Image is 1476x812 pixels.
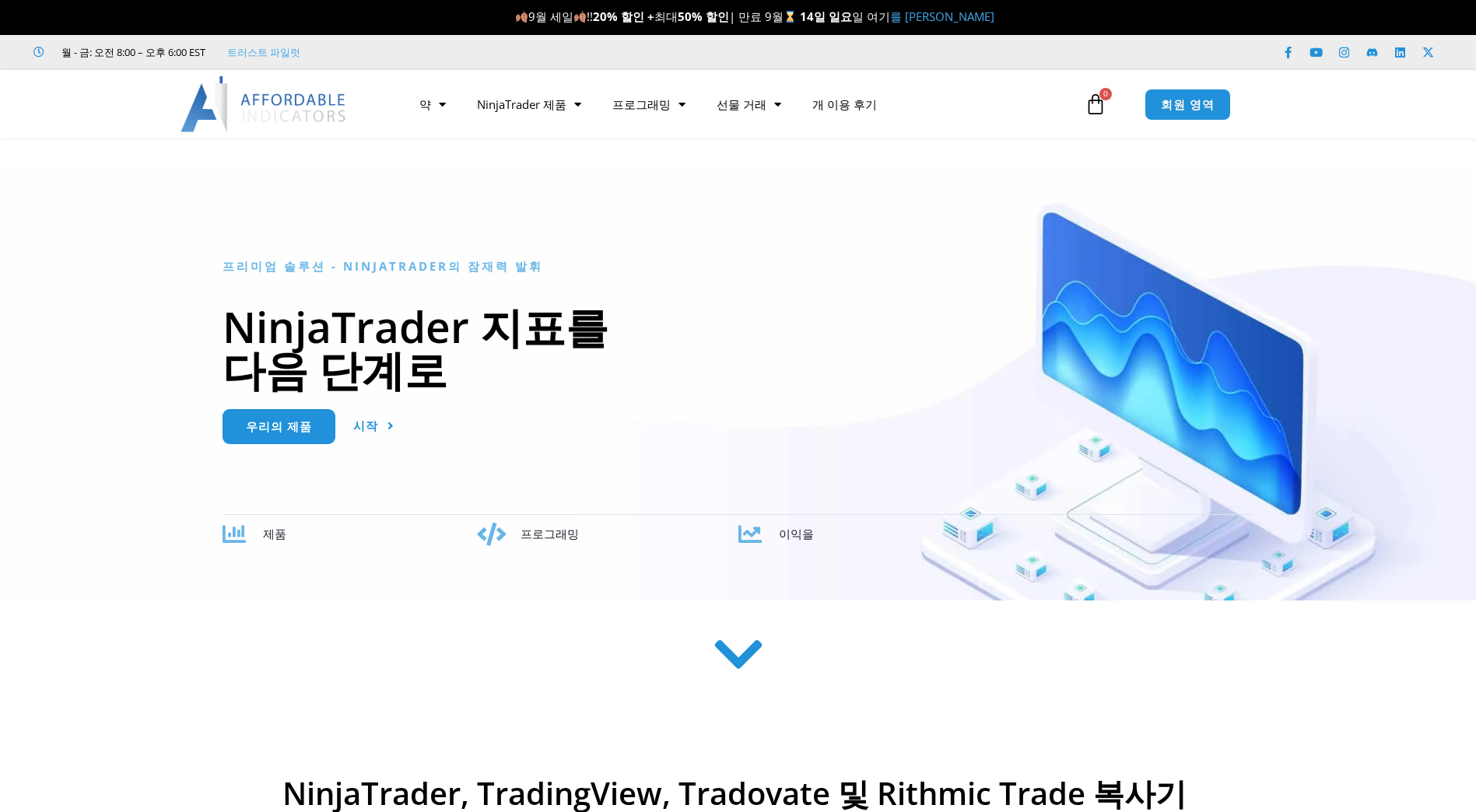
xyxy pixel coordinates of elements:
a: 개 이용 후기 [797,86,892,122]
font: 약 [419,96,431,112]
strong: 20% 할인 + [593,9,654,24]
a: 시작 [353,409,394,444]
strong: 14일 일요 [800,9,852,24]
span: 제품 [263,526,286,541]
span: 월 - 금: 오전 8:00 – 오후 6:00 EST [58,43,205,61]
span: 우리의 제품 [246,421,312,432]
nav: 메뉴 [404,86,1081,122]
h6: 프리미엄 솔루션 - NinjaTrader의 잠재력 발휘 [223,259,1253,274]
a: 0 [1061,82,1130,127]
a: 회원 영역 [1145,89,1231,121]
img: 🍂 [574,11,586,23]
span: 이익을 [779,526,814,541]
span: 0 [1099,88,1112,100]
img: LogoAI | Affordable Indicators – NinjaTrader [181,76,348,132]
span: 시작 [353,420,378,432]
font: NinjaTrader 제품 [477,96,566,112]
h2: NinjaTrader, TradingView, Tradovate 및 Rithmic Trade 복사기 [237,775,1232,812]
img: 🍂 [516,11,528,23]
a: 트러스트 파일럿 [227,43,300,61]
span: 프로그래밍 [521,526,579,541]
h1: NinjaTrader 지표를 다음 단계로 [223,305,1253,390]
a: 우리의 제품 [223,409,335,444]
font: 프로그래밍 [612,96,671,112]
a: 프로그래밍 [597,86,701,122]
img: ⌛ [784,11,796,23]
font: 선물 거래 [717,96,766,112]
span: 회원 영역 [1161,99,1215,110]
a: 약 [404,86,461,122]
a: 를 [PERSON_NAME] [890,9,994,24]
font: 9월 세일 [528,9,573,24]
font: !! 최대 | 만료 9월 [587,9,784,24]
a: NinjaTrader 제품 [461,86,597,122]
strong: 50% 할인 [678,9,729,24]
a: 선물 거래 [701,86,797,122]
p: 일 여기 [33,6,1476,28]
